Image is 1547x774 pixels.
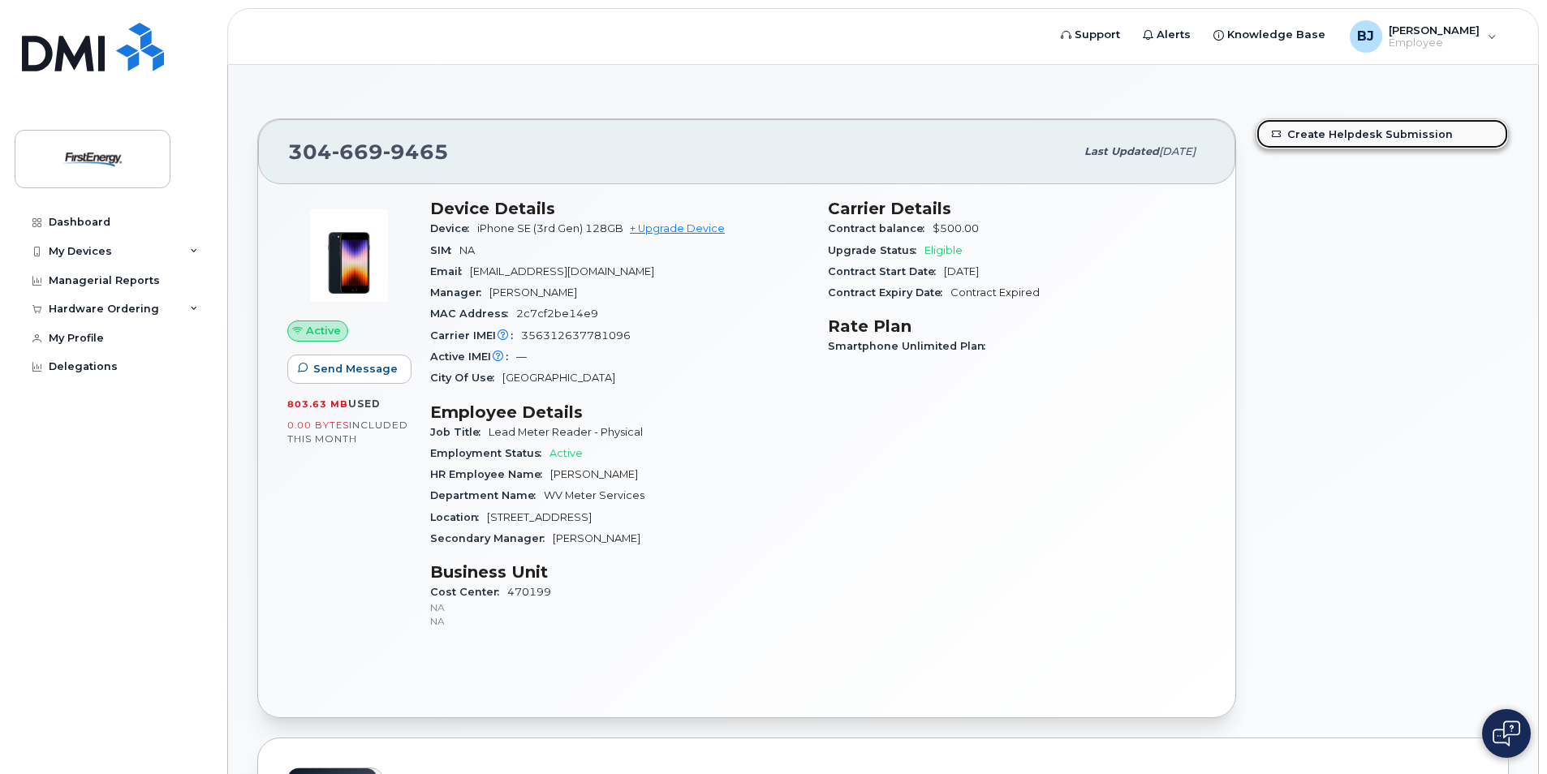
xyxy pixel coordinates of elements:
span: City Of Use [430,372,502,384]
h3: Employee Details [430,402,808,422]
span: Job Title [430,426,489,438]
span: Smartphone Unlimited Plan [828,340,993,352]
span: 0.00 Bytes [287,419,349,431]
span: Lead Meter Reader - Physical [489,426,643,438]
span: Employment Status [430,447,549,459]
span: Last updated [1084,145,1159,157]
span: [GEOGRAPHIC_DATA] [502,372,615,384]
h3: Rate Plan [828,316,1206,336]
h3: Device Details [430,199,808,218]
span: Active IMEI [430,350,516,363]
span: Location [430,511,487,523]
span: Eligible [924,244,963,256]
span: Send Message [313,361,398,376]
span: — [516,350,527,363]
img: Open chat [1493,720,1520,746]
span: Contract Expiry Date [828,286,950,299]
span: Active [306,323,341,338]
span: used [348,398,381,410]
span: [PERSON_NAME] [489,286,577,299]
span: Manager [430,286,489,299]
span: 669 [332,140,383,164]
span: Secondary Manager [430,532,553,544]
h3: Business Unit [430,562,808,582]
span: [DATE] [944,265,979,277]
span: iPhone SE (3rd Gen) 128GB [477,222,623,234]
p: NA [430,614,808,628]
a: + Upgrade Device [630,222,725,234]
span: [EMAIL_ADDRESS][DOMAIN_NAME] [470,265,654,277]
a: Create Helpdesk Submission [1256,119,1508,148]
button: Send Message [287,355,412,384]
span: Contract Start Date [828,265,944,277]
span: Contract Expired [950,286,1040,299]
span: WV Meter Services [544,489,644,501]
span: [PERSON_NAME] [550,468,638,480]
span: 304 [288,140,449,164]
span: HR Employee Name [430,468,550,480]
span: [DATE] [1159,145,1196,157]
span: Upgrade Status [828,244,924,256]
span: 356312637781096 [521,329,631,342]
span: [PERSON_NAME] [553,532,640,544]
span: Device [430,222,477,234]
span: 803.63 MB [287,398,348,410]
span: Email [430,265,470,277]
span: Cost Center [430,586,507,598]
span: Contract balance [828,222,933,234]
span: Active [549,447,583,459]
p: NA [430,600,808,614]
img: image20231002-3703462-1angbar.jpeg [300,207,398,304]
span: 9465 [383,140,449,164]
span: $500.00 [933,222,979,234]
span: 470199 [430,586,808,628]
span: [STREET_ADDRESS] [487,511,592,523]
span: NA [459,244,475,256]
span: MAC Address [430,307,516,320]
span: 2c7cf2be14e9 [516,307,598,320]
span: Department Name [430,489,544,501]
h3: Carrier Details [828,199,1206,218]
span: Carrier IMEI [430,329,521,342]
span: SIM [430,244,459,256]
